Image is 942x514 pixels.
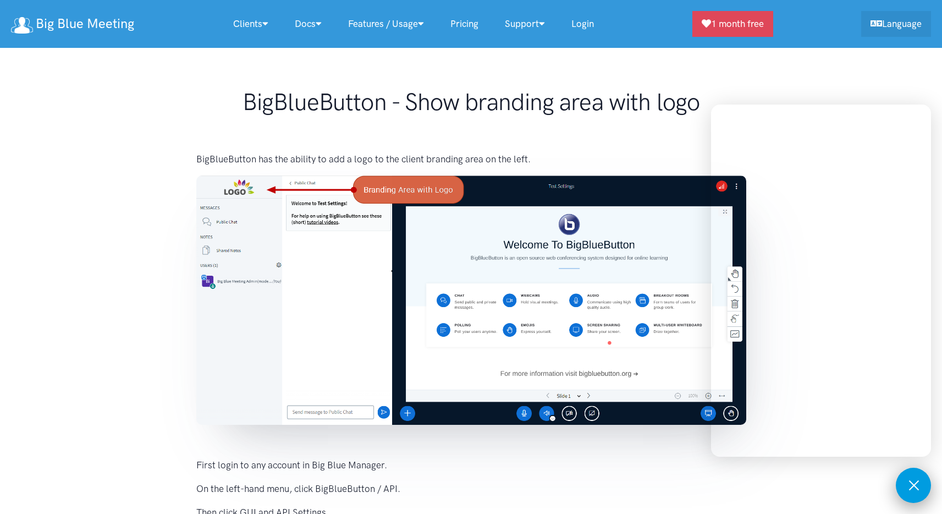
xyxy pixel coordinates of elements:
a: Pricing [437,12,492,36]
h1: BigBlueButton - Show branding area with logo [196,88,746,117]
p: BigBlueButton has the ability to add a logo to the client branding area on the left. [196,152,746,167]
a: Docs [282,12,335,36]
a: Clients [220,12,282,36]
a: Login [558,12,607,36]
a: 1 month free [692,11,773,37]
p: First login to any account in Big Blue Manager. [196,458,746,473]
a: Features / Usage [335,12,437,36]
img: logo [11,17,33,34]
a: Language [861,11,931,37]
a: Support [492,12,558,36]
img: BigBlueButton - Logo Branding Area [196,176,746,425]
a: Big Blue Meeting [11,12,134,36]
p: On the left-hand menu, click BigBlueButton / API. [196,482,746,496]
